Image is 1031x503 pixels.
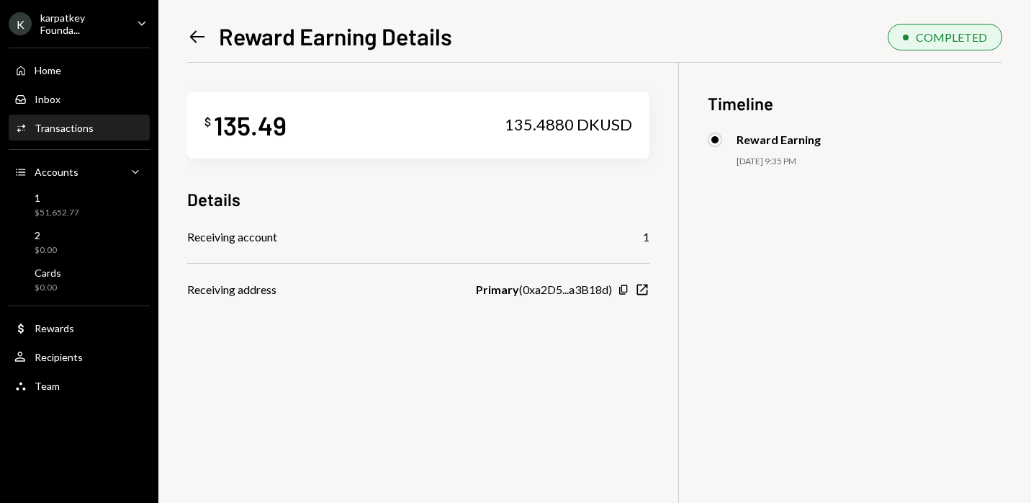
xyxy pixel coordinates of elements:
h3: Details [187,187,240,211]
div: [DATE] 9:35 PM [737,156,1003,168]
a: Team [9,373,150,399]
div: Rewards [35,322,74,334]
div: 1 [35,192,79,204]
div: Receiving address [187,281,276,298]
a: 2$0.00 [9,225,150,259]
div: Cards [35,267,61,279]
div: COMPLETED [916,30,987,44]
h1: Reward Earning Details [219,22,452,50]
div: ( 0xa2D5...a3B18d ) [476,281,612,298]
div: Transactions [35,122,94,134]
a: Accounts [9,159,150,184]
div: karpatkey Founda... [40,12,125,36]
a: Transactions [9,115,150,141]
div: $0.00 [35,282,61,294]
div: $0.00 [35,244,57,257]
a: 1$51,652.77 [9,187,150,222]
a: Recipients [9,344,150,370]
div: Accounts [35,166,78,178]
div: $ [204,115,211,129]
b: Primary [476,281,519,298]
div: 135.4880 DKUSD [505,115,632,135]
a: Inbox [9,86,150,112]
div: 2 [35,229,57,241]
a: Home [9,57,150,83]
div: K [9,12,32,35]
div: $51,652.77 [35,207,79,219]
div: 135.49 [214,109,287,141]
a: Cards$0.00 [9,262,150,297]
h3: Timeline [708,92,1003,115]
div: Team [35,380,60,392]
div: Inbox [35,93,60,105]
div: Recipients [35,351,83,363]
div: Home [35,64,61,76]
a: Rewards [9,315,150,341]
div: Receiving account [187,228,277,246]
div: 1 [643,228,649,246]
div: Reward Earning [737,133,821,146]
